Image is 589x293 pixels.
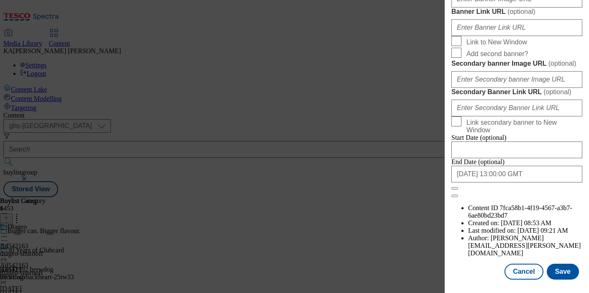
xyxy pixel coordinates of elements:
input: Enter Secondary banner Image URL [451,71,582,88]
span: Link secondary banner to New Window [466,119,579,134]
li: Created on: [468,219,582,227]
span: Start Date (optional) [451,134,507,141]
span: [PERSON_NAME][EMAIL_ADDRESS][PERSON_NAME][DOMAIN_NAME] [468,234,581,257]
li: Author: [468,234,582,257]
span: Add second banner? [466,50,528,58]
input: Enter Banner Link URL [451,19,582,36]
span: ( optional ) [548,60,576,67]
span: ( optional ) [507,8,535,15]
label: Secondary banner Image URL [451,59,582,68]
input: Enter Date [451,166,582,182]
span: [DATE] 08:53 AM [501,219,551,226]
span: Link to New Window [466,39,527,46]
li: Content ID [468,204,582,219]
button: Close [451,187,458,190]
li: Last modified on: [468,227,582,234]
span: End Date (optional) [451,158,504,165]
span: ( optional ) [543,88,571,95]
span: [DATE] 09:21 AM [517,227,568,234]
input: Enter Secondary Banner Link URL [451,100,582,116]
button: Save [547,264,579,280]
button: Cancel [504,264,543,280]
label: Secondary Banner Link URL [451,88,582,96]
label: Banner Link URL [451,8,582,16]
input: Enter Date [451,141,582,158]
span: 7fca58b1-4f19-4567-a3b7-6ae80bd23bd7 [468,204,572,219]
